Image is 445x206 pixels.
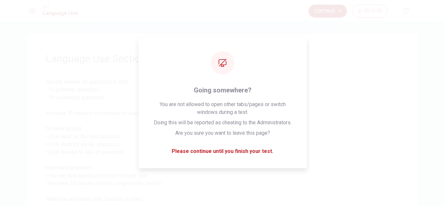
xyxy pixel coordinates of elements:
[45,78,400,203] span: You will answer 30 questions in total: • 15 grammar questions • 15 vocabulary questions You have ...
[43,9,78,17] h1: Language Use
[352,5,387,18] button: 00:10:00
[309,5,347,18] button: Continue
[43,5,78,9] span: EPT
[45,52,400,65] span: Language Use Section Directions
[364,8,382,14] span: 00:10:00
